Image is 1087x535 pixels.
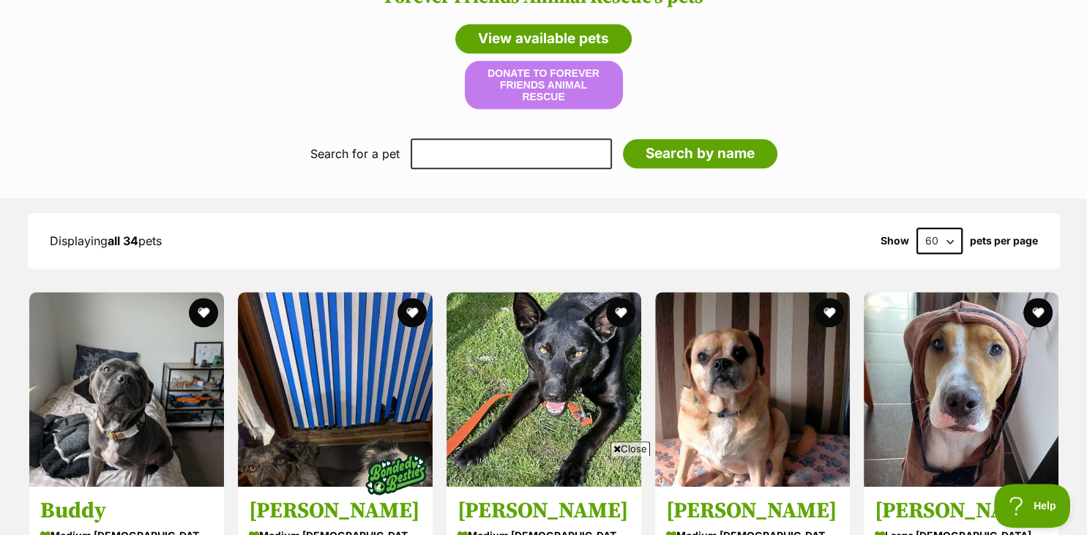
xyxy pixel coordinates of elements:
label: pets per page [970,235,1038,247]
h3: [PERSON_NAME] [666,498,839,525]
a: View available pets [455,24,632,53]
span: Show [881,235,909,247]
span: Close [610,441,650,456]
img: Murphy [864,292,1058,487]
label: Search for a pet [310,147,400,160]
h3: [PERSON_NAME] [875,498,1047,525]
iframe: Advertisement [277,462,810,528]
iframe: Help Scout Beacon - Open [994,484,1072,528]
button: Donate to Forever Friends Animal Rescue [465,61,623,109]
span: Displaying pets [50,233,162,248]
img: Marley [238,292,433,487]
button: favourite [1023,298,1053,327]
button: favourite [397,298,427,327]
img: bonded besties [359,438,433,512]
strong: all 34 [108,233,138,248]
button: favourite [815,298,844,327]
input: Search by name [623,139,777,168]
img: Buddy [29,292,224,487]
img: Vinnie [655,292,850,487]
button: favourite [606,298,635,327]
button: favourite [189,298,218,327]
h3: Buddy [40,498,213,525]
img: Rocco [447,292,641,487]
h3: [PERSON_NAME] [249,498,422,525]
